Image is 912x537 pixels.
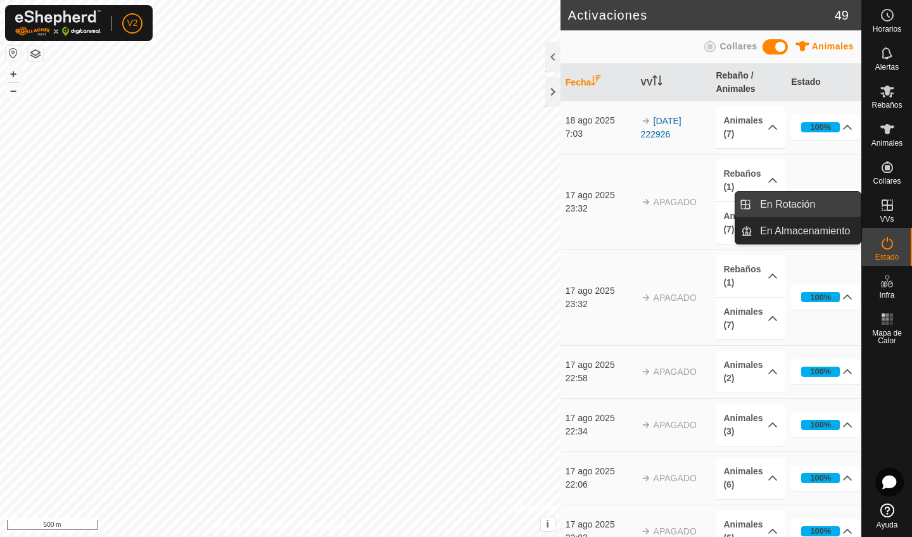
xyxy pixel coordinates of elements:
span: i [547,519,549,529]
div: 22:06 [566,478,635,491]
img: arrow [641,367,651,377]
li: En Almacenamiento [735,218,861,244]
div: 100% [801,420,840,430]
a: Ayuda [862,498,912,534]
div: 23:32 [566,298,635,311]
button: i [541,517,555,531]
img: arrow [641,116,651,126]
span: Estado [875,253,899,261]
button: Capas del Mapa [28,46,43,61]
th: VV [636,64,711,101]
img: arrow [641,293,651,303]
div: 17 ago 2025 [566,518,635,531]
div: 100% [801,473,840,483]
div: 17 ago 2025 [566,189,635,202]
p-accordion-header: Animales (2) [716,351,785,393]
span: Animales [871,139,902,147]
span: Infra [879,291,894,299]
div: 22:58 [566,372,635,385]
p-accordion-header: Animales (7) [716,202,785,244]
div: 100% [810,121,831,133]
span: Alertas [875,63,899,71]
a: Contáctenos [303,521,345,532]
th: Rebaño / Animales [711,64,786,101]
span: APAGADO [654,197,697,207]
div: 100% [810,291,831,303]
div: 100% [801,122,840,132]
button: Restablecer Mapa [6,46,21,61]
span: En Rotación [760,197,815,212]
p-sorticon: Activar para ordenar [591,77,601,87]
p-accordion-header: Animales (6) [716,457,785,499]
p-sorticon: Activar para ordenar [652,77,662,87]
div: 100% [801,367,840,377]
span: APAGADO [654,420,697,430]
p-accordion-header: Animales (3) [716,404,785,446]
span: V2 [127,16,137,30]
p-accordion-header: Rebaños (1) [716,160,785,201]
h2: Activaciones [568,8,835,23]
p-accordion-header: 100% [791,412,860,438]
span: Animales [812,41,854,51]
div: 100% [810,525,831,537]
div: 17 ago 2025 [566,284,635,298]
li: En Rotación [735,192,861,217]
button: – [6,83,21,98]
a: En Almacenamiento [752,218,861,244]
span: Ayuda [877,521,898,529]
div: 18 ago 2025 [566,114,635,127]
span: En Almacenamiento [760,224,850,239]
a: En Rotación [752,192,861,217]
p-accordion-header: Animales (7) [716,298,785,339]
div: 100% [810,472,831,484]
div: 22:34 [566,425,635,438]
th: Fecha [560,64,636,101]
div: 17 ago 2025 [566,412,635,425]
div: 7:03 [566,127,635,141]
div: 100% [801,292,840,302]
a: [DATE] 222926 [641,116,681,139]
span: Collares [719,41,757,51]
span: Mapa de Calor [865,329,909,344]
p-accordion-header: 100% [791,284,860,310]
p-accordion-header: 100% [791,465,860,491]
div: 100% [810,419,831,431]
img: arrow [641,420,651,430]
img: Logo Gallagher [15,10,101,36]
div: 23:32 [566,202,635,215]
p-accordion-header: 100% [791,189,860,214]
img: arrow [641,526,651,536]
span: Collares [873,177,901,185]
p-accordion-header: 100% [791,359,860,384]
th: Estado [786,64,861,101]
p-accordion-header: Animales (7) [716,106,785,148]
div: 100% [801,526,840,536]
span: APAGADO [654,526,697,536]
span: Rebaños [871,101,902,109]
a: Política de Privacidad [215,521,288,532]
div: 100% [810,365,831,377]
span: 49 [835,6,849,25]
div: 17 ago 2025 [566,358,635,372]
span: APAGADO [654,293,697,303]
img: arrow [641,473,651,483]
img: arrow [641,197,651,207]
span: APAGADO [654,473,697,483]
span: APAGADO [654,367,697,377]
span: Horarios [873,25,901,33]
p-accordion-header: Rebaños (1) [716,255,785,297]
button: + [6,66,21,82]
span: VVs [880,215,894,223]
p-accordion-header: 100% [791,115,860,140]
div: 17 ago 2025 [566,465,635,478]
